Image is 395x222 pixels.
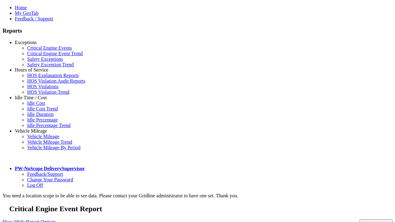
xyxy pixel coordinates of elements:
a: Idle Duration [27,112,54,117]
a: Feedback / Support [15,16,53,21]
a: HOS Violation Audit Reports [27,78,85,84]
h3: Reports [2,27,393,34]
a: Feedback/Support [27,171,63,177]
a: PW-NoScope DeliverySupervisor [15,166,85,171]
a: Idle Cost Trend [27,106,58,111]
a: HOS Explanation Reports [27,73,79,78]
a: Idle Cost [27,101,45,106]
a: Vehicle Mileage [15,128,47,134]
div: You need a location scope to be able to see data. Please contact your Gridline administrator to h... [2,193,393,199]
a: HOS Violation Trend [27,89,69,95]
a: My GeoTab [15,10,39,16]
a: Idle Percentage Trend [27,123,70,128]
a: HOS Violations [27,84,58,89]
a: Exceptions [15,40,37,45]
a: Hours of Service [15,67,48,72]
a: Vehicle Mileage Trend [27,139,72,145]
a: Idle Time / Cost [15,95,47,100]
a: Vehicle Mileage [27,134,59,139]
a: Critical Engine Events [27,45,72,51]
a: Vehicle Mileage By Period [27,145,81,150]
a: Idle Percentage [27,117,58,122]
a: Safety Exception Trend [27,62,74,67]
h2: Critical Engine Event Report [9,205,393,213]
a: Safety Exceptions [27,56,63,62]
a: Critical Engine Event Trend [27,51,83,56]
a: Change Your Password [27,177,73,182]
a: Log Off [27,183,43,188]
a: Home [15,5,27,10]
